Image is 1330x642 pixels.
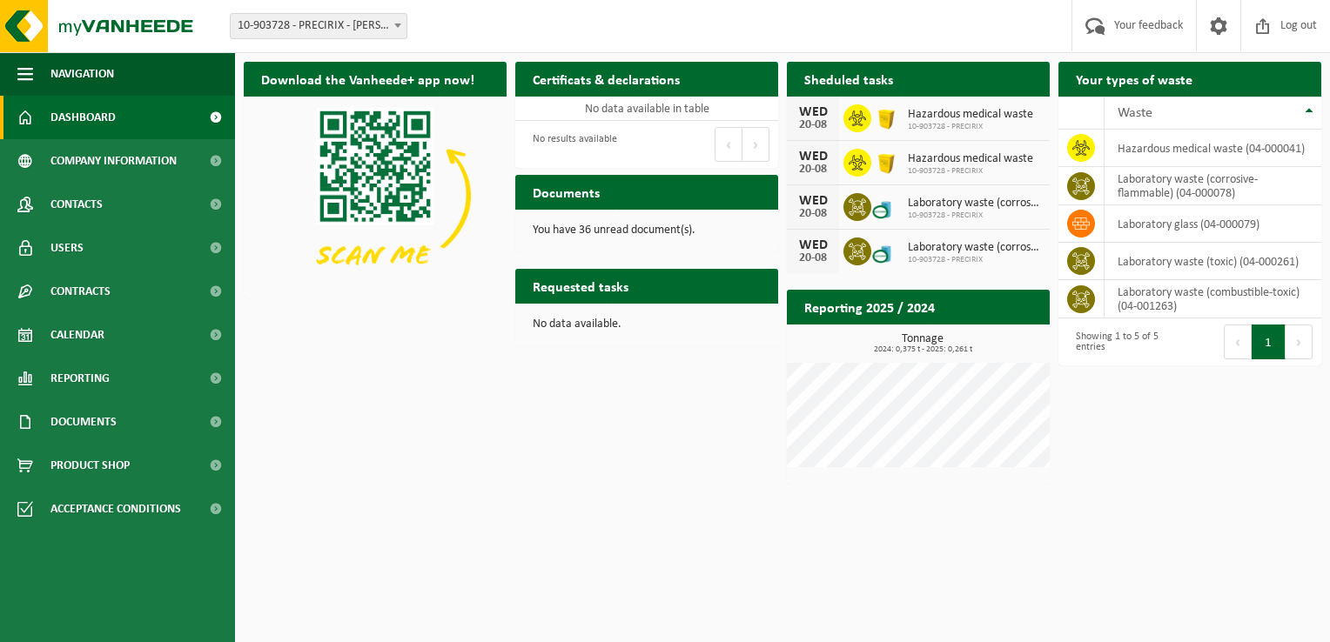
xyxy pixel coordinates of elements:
[871,191,901,220] img: LP-OT-00060-CU
[742,127,769,162] button: Next
[515,97,778,121] td: No data available in table
[50,444,130,487] span: Product Shop
[533,318,761,331] p: No data available.
[230,13,407,39] span: 10-903728 - PRECIRIX - JETTE
[1058,62,1210,96] h2: Your types of waste
[796,252,830,264] div: 20-08
[796,208,830,220] div: 20-08
[1067,323,1181,361] div: Showing 1 to 5 of 5 entries
[231,14,406,38] span: 10-903728 - PRECIRIX - JETTE
[244,97,507,294] img: Download de VHEPlus App
[796,119,830,131] div: 20-08
[50,226,84,270] span: Users
[1105,167,1321,205] td: laboratory waste (corrosive-flammable) (04-000078)
[796,238,830,252] div: WED
[796,333,1050,354] h3: Tonnage
[871,146,901,176] img: LP-SB-00050-HPE-22
[50,139,177,183] span: Company information
[1118,106,1152,120] span: Waste
[50,400,117,444] span: Documents
[515,269,646,303] h2: Requested tasks
[1224,324,1252,359] button: Previous
[796,150,830,164] div: WED
[524,125,617,164] div: No results available
[908,108,1033,122] span: Hazardous medical waste
[50,357,110,400] span: Reporting
[50,313,104,357] span: Calendar
[796,194,830,208] div: WED
[908,241,1041,255] span: Laboratory waste (corrosive-flammable)
[908,255,1041,265] span: 10-903728 - PRECIRIX
[908,122,1033,132] span: 10-903728 - PRECIRIX
[515,62,697,96] h2: Certificats & declarations
[1286,324,1313,359] button: Next
[50,52,114,96] span: Navigation
[50,270,111,313] span: Contracts
[796,105,830,119] div: WED
[787,62,910,96] h2: Sheduled tasks
[50,183,103,226] span: Contacts
[908,166,1033,177] span: 10-903728 - PRECIRIX
[715,127,742,162] button: Previous
[1105,280,1321,318] td: Laboratory waste (combustible-toxic) (04-001263)
[871,102,901,131] img: LP-SB-00050-HPE-22
[515,175,617,209] h2: Documents
[1105,130,1321,167] td: hazardous medical waste (04-000041)
[871,235,901,264] img: LP-OT-00060-CU
[787,290,952,324] h2: Reporting 2025 / 2024
[50,96,116,139] span: Dashboard
[931,324,1048,358] a: View reporting
[908,152,1033,166] span: Hazardous medical waste
[796,345,1050,354] span: 2024: 0,375 t - 2025: 0,261 t
[533,224,761,237] p: You have 36 unread document(s).
[908,197,1041,211] span: Laboratory waste (corrosive-flammable)
[908,211,1041,221] span: 10-903728 - PRECIRIX
[796,164,830,176] div: 20-08
[50,487,181,531] span: Acceptance conditions
[1105,243,1321,280] td: laboratory waste (toxic) (04-000261)
[244,62,492,96] h2: Download the Vanheede+ app now!
[1252,324,1286,359] button: 1
[1105,205,1321,243] td: laboratory glass (04-000079)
